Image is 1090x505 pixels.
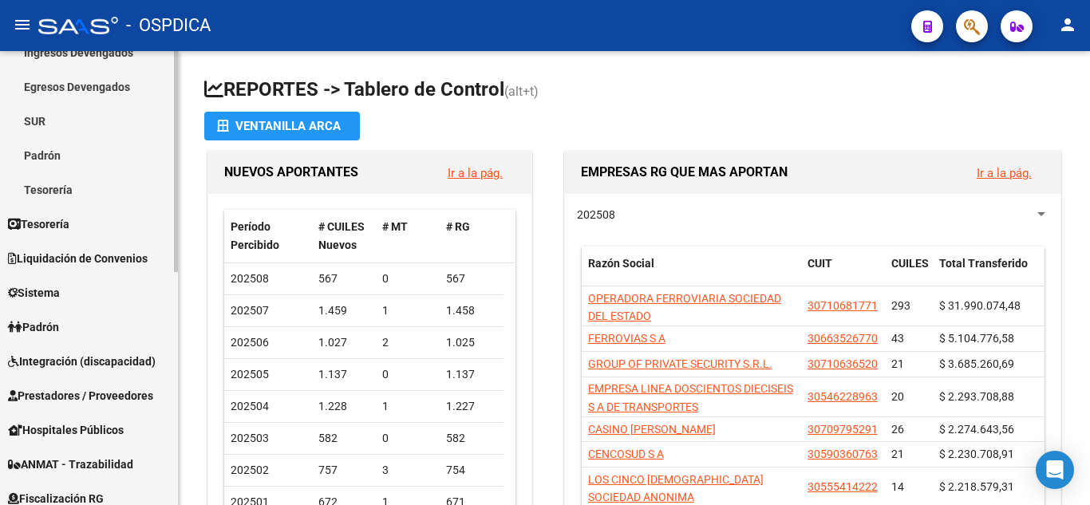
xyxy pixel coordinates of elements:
span: 202508 [231,272,269,285]
div: 567 [446,270,497,288]
mat-icon: person [1058,15,1077,34]
div: 0 [382,365,433,384]
div: 1.228 [318,397,369,416]
div: 1 [382,302,433,320]
span: FERROVIAS S A [588,332,665,345]
div: 2 [382,333,433,352]
div: Ventanilla ARCA [217,112,347,140]
div: Open Intercom Messenger [1036,451,1074,489]
h1: REPORTES -> Tablero de Control [204,77,1064,105]
span: $ 2.274.643,56 [939,423,1014,436]
a: Ir a la pág. [448,166,503,180]
datatable-header-cell: CUILES [885,247,933,299]
span: 30590360763 [808,448,878,460]
span: LOS CINCO [DEMOGRAPHIC_DATA] SOCIEDAD ANONIMA [588,473,764,504]
span: 21 [891,357,904,370]
span: ANMAT - Trazabilidad [8,456,133,473]
div: 567 [318,270,369,288]
span: 202505 [231,368,269,381]
span: 30710681771 [808,299,878,312]
datatable-header-cell: # CUILES Nuevos [312,210,376,262]
div: 754 [446,461,497,479]
span: 20 [891,390,904,403]
div: 0 [382,270,433,288]
span: 43 [891,332,904,345]
div: 1.459 [318,302,369,320]
button: Ir a la pág. [435,158,515,187]
span: Período Percibido [231,220,279,251]
datatable-header-cell: CUIT [801,247,885,299]
span: 202502 [231,464,269,476]
span: 30555414222 [808,480,878,493]
span: (alt+t) [504,84,539,99]
a: Ir a la pág. [977,166,1032,180]
span: # RG [446,220,470,233]
span: EMPRESA LINEA DOSCIENTOS DIECISEIS S A DE TRANSPORTES [588,382,793,413]
span: 202504 [231,400,269,412]
span: 202507 [231,304,269,317]
div: 582 [318,429,369,448]
span: $ 31.990.074,48 [939,299,1021,312]
span: 30663526770 [808,332,878,345]
datatable-header-cell: Razón Social [582,247,801,299]
span: Integración (discapacidad) [8,353,156,370]
span: GROUP OF PRIVATE SECURITY S.R.L. [588,357,772,370]
datatable-header-cell: # RG [440,210,504,262]
div: 1.025 [446,333,497,352]
span: $ 5.104.776,58 [939,332,1014,345]
div: 582 [446,429,497,448]
span: # CUILES Nuevos [318,220,365,251]
span: Prestadores / Proveedores [8,387,153,404]
button: Ir a la pág. [964,158,1045,187]
span: Liquidación de Convenios [8,250,148,267]
span: $ 2.230.708,91 [939,448,1014,460]
span: EMPRESAS RG QUE MAS APORTAN [581,164,788,180]
div: 1.137 [318,365,369,384]
datatable-header-cell: Total Transferido [933,247,1045,299]
div: 1 [382,397,433,416]
span: Padrón [8,318,59,336]
div: 1.027 [318,333,369,352]
span: 14 [891,480,904,493]
span: Razón Social [588,257,654,270]
span: 202508 [577,208,615,221]
span: Sistema [8,284,60,302]
span: NUEVOS APORTANTES [224,164,358,180]
span: # MT [382,220,408,233]
span: - OSPDICA [126,8,211,43]
div: 757 [318,461,369,479]
span: Tesorería [8,215,69,233]
mat-icon: menu [13,15,32,34]
button: Ventanilla ARCA [204,112,360,140]
span: $ 2.293.708,88 [939,390,1014,403]
span: $ 3.685.260,69 [939,357,1014,370]
div: 3 [382,461,433,479]
span: 202503 [231,432,269,444]
div: 1.458 [446,302,497,320]
span: 293 [891,299,910,312]
datatable-header-cell: Período Percibido [224,210,312,262]
span: 30710636520 [808,357,878,370]
span: Hospitales Públicos [8,421,124,439]
span: 30709795291 [808,423,878,436]
span: CUILES [891,257,929,270]
span: CUIT [808,257,832,270]
span: 26 [891,423,904,436]
div: 1.227 [446,397,497,416]
span: Total Transferido [939,257,1028,270]
span: OPERADORA FERROVIARIA SOCIEDAD DEL ESTADO [588,292,781,323]
span: 21 [891,448,904,460]
div: 0 [382,429,433,448]
span: CENCOSUD S A [588,448,664,460]
span: 202506 [231,336,269,349]
span: 30546228963 [808,390,878,403]
datatable-header-cell: # MT [376,210,440,262]
span: CASINO [PERSON_NAME] [588,423,716,436]
div: 1.137 [446,365,497,384]
span: $ 2.218.579,31 [939,480,1014,493]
